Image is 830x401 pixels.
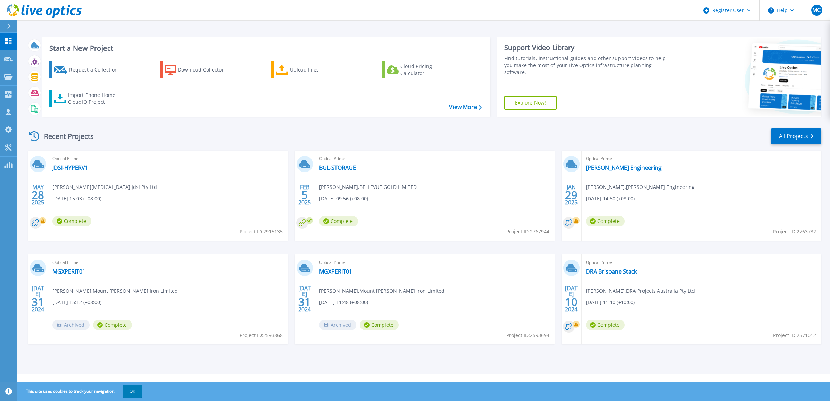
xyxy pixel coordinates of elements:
[271,61,348,78] a: Upload Files
[504,96,557,110] a: Explore Now!
[52,155,284,162] span: Optical Prime
[506,332,549,339] span: Project ID: 2593694
[93,320,132,330] span: Complete
[52,183,157,191] span: [PERSON_NAME][MEDICAL_DATA] , Jdsi Pty Ltd
[565,286,578,311] div: [DATE] 2024
[400,63,456,77] div: Cloud Pricing Calculator
[586,216,625,226] span: Complete
[586,155,817,162] span: Optical Prime
[49,61,127,78] a: Request a Collection
[586,164,662,171] a: [PERSON_NAME] Engineering
[298,286,311,311] div: [DATE] 2024
[771,128,821,144] a: All Projects
[52,259,284,266] span: Optical Prime
[586,299,635,306] span: [DATE] 11:10 (+10:00)
[319,299,368,306] span: [DATE] 11:48 (+08:00)
[586,268,637,275] a: DRA Brisbane Stack
[382,61,459,78] a: Cloud Pricing Calculator
[565,182,578,208] div: JAN 2025
[586,195,635,202] span: [DATE] 14:50 (+08:00)
[319,320,356,330] span: Archived
[586,183,695,191] span: [PERSON_NAME] , [PERSON_NAME] Engineering
[290,63,346,77] div: Upload Files
[319,259,550,266] span: Optical Prime
[773,332,816,339] span: Project ID: 2571012
[32,192,44,198] span: 28
[52,268,85,275] a: MGXPERIT01
[27,128,103,145] div: Recent Projects
[19,385,142,398] span: This site uses cookies to track your navigation.
[319,268,352,275] a: MGXPERIT01
[504,43,671,52] div: Support Video Library
[52,320,90,330] span: Archived
[319,155,550,162] span: Optical Prime
[565,299,578,305] span: 10
[298,299,311,305] span: 31
[773,228,816,235] span: Project ID: 2763732
[298,182,311,208] div: FEB 2025
[319,216,358,226] span: Complete
[586,287,695,295] span: [PERSON_NAME] , DRA Projects Australia Pty Ltd
[812,7,821,13] span: MC
[68,92,122,106] div: Import Phone Home CloudIQ Project
[319,183,417,191] span: [PERSON_NAME] , BELLEVUE GOLD LIMITED
[240,228,283,235] span: Project ID: 2915135
[52,195,101,202] span: [DATE] 15:03 (+08:00)
[52,299,101,306] span: [DATE] 15:12 (+08:00)
[52,287,178,295] span: [PERSON_NAME] , Mount [PERSON_NAME] Iron Limited
[319,195,368,202] span: [DATE] 09:56 (+08:00)
[31,286,44,311] div: [DATE] 2024
[31,182,44,208] div: MAY 2025
[319,287,445,295] span: [PERSON_NAME] , Mount [PERSON_NAME] Iron Limited
[52,216,91,226] span: Complete
[504,55,671,76] div: Find tutorials, instructional guides and other support videos to help you make the most of your L...
[32,299,44,305] span: 31
[123,385,142,398] button: OK
[506,228,549,235] span: Project ID: 2767944
[586,320,625,330] span: Complete
[360,320,399,330] span: Complete
[449,104,481,110] a: View More
[69,63,125,77] div: Request a Collection
[586,259,817,266] span: Optical Prime
[178,63,233,77] div: Download Collector
[301,192,308,198] span: 5
[49,44,481,52] h3: Start a New Project
[565,192,578,198] span: 29
[52,164,88,171] a: JDSI-HYPERV1
[240,332,283,339] span: Project ID: 2593868
[160,61,238,78] a: Download Collector
[319,164,356,171] a: BGL-STORAGE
